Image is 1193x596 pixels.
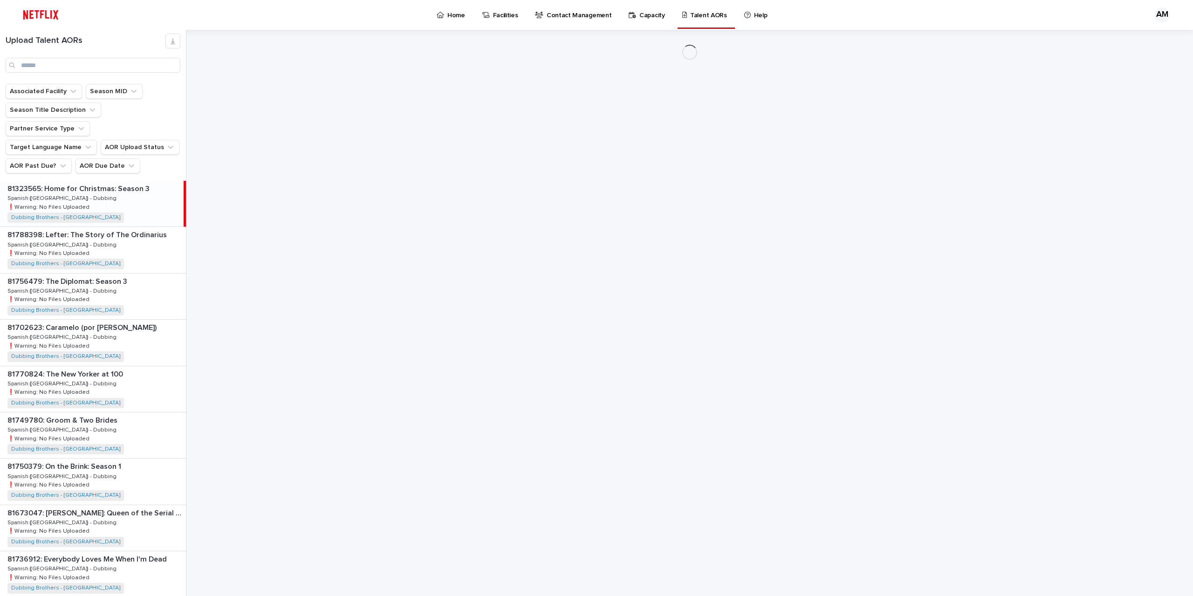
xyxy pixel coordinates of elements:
button: AOR Past Due? [6,158,72,173]
p: ❗️Warning: No Files Uploaded [7,434,91,442]
p: 81673047: [PERSON_NAME]: Queen of the Serial Killers [7,507,184,518]
p: Spanish ([GEOGRAPHIC_DATA]) - Dubbing [7,518,118,526]
h1: Upload Talent AORs [6,36,165,46]
button: AOR Upload Status [101,140,179,155]
a: Dubbing Brothers - [GEOGRAPHIC_DATA] [11,307,120,314]
input: Search [6,58,180,73]
a: Dubbing Brothers - [GEOGRAPHIC_DATA] [11,214,120,221]
button: Season Title Description [6,103,101,117]
button: AOR Due Date [75,158,140,173]
p: Spanish ([GEOGRAPHIC_DATA]) - Dubbing [7,472,118,480]
a: Dubbing Brothers - [GEOGRAPHIC_DATA] [11,353,120,360]
p: 81736912: Everybody Loves Me When I'm Dead [7,553,169,564]
p: 81323565: Home for Christmas: Season 3 [7,183,151,193]
p: 81756479: The Diplomat: Season 3 [7,275,129,286]
button: Associated Facility [6,84,82,99]
p: Spanish ([GEOGRAPHIC_DATA]) - Dubbing [7,379,118,387]
a: Dubbing Brothers - [GEOGRAPHIC_DATA] [11,446,120,452]
a: Dubbing Brothers - [GEOGRAPHIC_DATA] [11,539,120,545]
button: Target Language Name [6,140,97,155]
p: ❗️Warning: No Files Uploaded [7,202,91,211]
p: Spanish ([GEOGRAPHIC_DATA]) - Dubbing [7,240,118,248]
p: 81702623: Caramelo (por [PERSON_NAME]) [7,322,158,332]
p: Spanish ([GEOGRAPHIC_DATA]) - Dubbing [7,332,118,341]
p: Spanish ([GEOGRAPHIC_DATA]) - Dubbing [7,564,118,572]
p: 81749780: Groom & Two Brides [7,414,119,425]
button: Partner Service Type [6,121,90,136]
p: ❗️Warning: No Files Uploaded [7,341,91,349]
p: ❗️Warning: No Files Uploaded [7,526,91,534]
a: Dubbing Brothers - [GEOGRAPHIC_DATA] [11,492,120,499]
a: Dubbing Brothers - [GEOGRAPHIC_DATA] [11,400,120,406]
p: ❗️Warning: No Files Uploaded [7,573,91,581]
p: Spanish ([GEOGRAPHIC_DATA]) - Dubbing [7,193,118,202]
a: Dubbing Brothers - [GEOGRAPHIC_DATA] [11,585,120,591]
p: 81750379: On the Brink: Season 1 [7,460,123,471]
div: AM [1155,7,1170,22]
a: Dubbing Brothers - [GEOGRAPHIC_DATA] [11,260,120,267]
p: 81770824: The New Yorker at 100 [7,368,125,379]
p: Spanish ([GEOGRAPHIC_DATA]) - Dubbing [7,286,118,295]
p: ❗️Warning: No Files Uploaded [7,248,91,257]
img: ifQbXi3ZQGMSEF7WDB7W [19,6,63,24]
p: ❗️Warning: No Files Uploaded [7,387,91,396]
p: ❗️Warning: No Files Uploaded [7,480,91,488]
p: ❗️Warning: No Files Uploaded [7,295,91,303]
p: Spanish ([GEOGRAPHIC_DATA]) - Dubbing [7,425,118,433]
button: Season MID [86,84,143,99]
p: 81788398: Lefter: The Story of The Ordinarius [7,229,169,240]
